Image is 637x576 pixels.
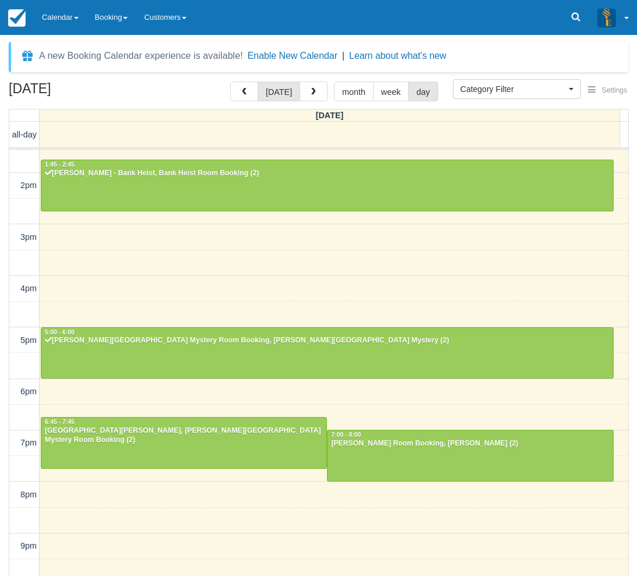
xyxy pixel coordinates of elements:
[327,430,613,481] a: 7:00 - 8:00[PERSON_NAME] Room Booking, [PERSON_NAME] (2)
[342,51,344,61] span: |
[45,161,75,168] span: 1:45 - 2:45
[44,336,610,345] div: [PERSON_NAME][GEOGRAPHIC_DATA] Mystery Room Booking, [PERSON_NAME][GEOGRAPHIC_DATA] Mystery (2)
[460,83,566,95] span: Category Filter
[44,426,323,445] div: [GEOGRAPHIC_DATA][PERSON_NAME], [PERSON_NAME][GEOGRAPHIC_DATA] Mystery Room Booking (2)
[12,130,37,139] span: all-day
[8,9,26,27] img: checkfront-main-nav-mini-logo.png
[316,111,344,120] span: [DATE]
[39,49,243,63] div: A new Booking Calendar experience is available!
[349,51,446,61] a: Learn about what's new
[373,82,409,101] button: week
[20,438,37,447] span: 7pm
[408,82,438,101] button: day
[45,329,75,335] span: 5:00 - 6:00
[330,439,610,448] div: [PERSON_NAME] Room Booking, [PERSON_NAME] (2)
[331,432,361,438] span: 7:00 - 8:00
[41,327,614,379] a: 5:00 - 6:00[PERSON_NAME][GEOGRAPHIC_DATA] Mystery Room Booking, [PERSON_NAME][GEOGRAPHIC_DATA] My...
[581,82,634,99] button: Settings
[45,419,75,425] span: 6:45 - 7:45
[20,181,37,190] span: 2pm
[41,417,327,468] a: 6:45 - 7:45[GEOGRAPHIC_DATA][PERSON_NAME], [PERSON_NAME][GEOGRAPHIC_DATA] Mystery Room Booking (2)
[258,82,300,101] button: [DATE]
[20,541,37,550] span: 9pm
[334,82,374,101] button: month
[20,232,37,242] span: 3pm
[20,335,37,345] span: 5pm
[597,8,616,27] img: A3
[20,490,37,499] span: 8pm
[602,86,627,94] span: Settings
[9,82,156,103] h2: [DATE]
[20,284,37,293] span: 4pm
[453,79,581,99] button: Category Filter
[20,387,37,396] span: 6pm
[248,50,337,62] button: Enable New Calendar
[41,160,614,211] a: 1:45 - 2:45[PERSON_NAME] - Bank Heist, Bank Heist Room Booking (2)
[44,169,610,178] div: [PERSON_NAME] - Bank Heist, Bank Heist Room Booking (2)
